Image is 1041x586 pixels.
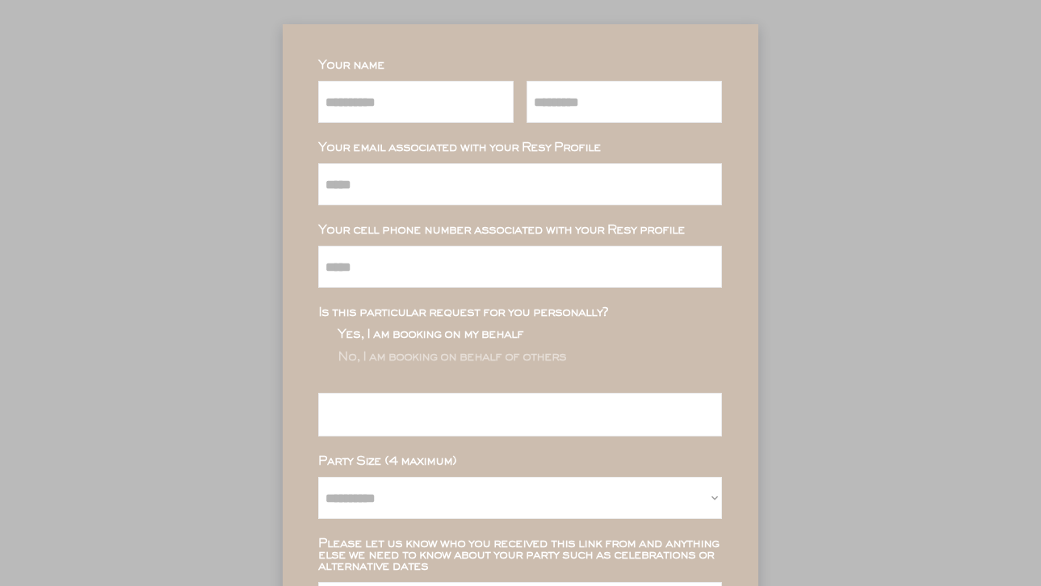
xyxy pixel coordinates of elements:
div: Party Size (4 maximum) [318,456,722,467]
div: Please let us know who you received this link from and anything else we need to know about your p... [318,538,722,572]
div: Is this particular request for you personally? [318,307,722,318]
img: yH5BAEAAAAALAAAAAABAAEAAAIBRAA7 [318,328,331,341]
div: No, I am booking on behalf of others [338,352,566,363]
div: Yes, I am booking on my behalf [338,329,523,340]
div: Your cell phone number associated with your Resy profile [318,225,722,236]
div: Your email associated with your Resy Profile [318,142,722,154]
div: Your name [318,60,722,71]
img: yH5BAEAAAAALAAAAAABAAEAAAIBRAA7 [318,351,331,364]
